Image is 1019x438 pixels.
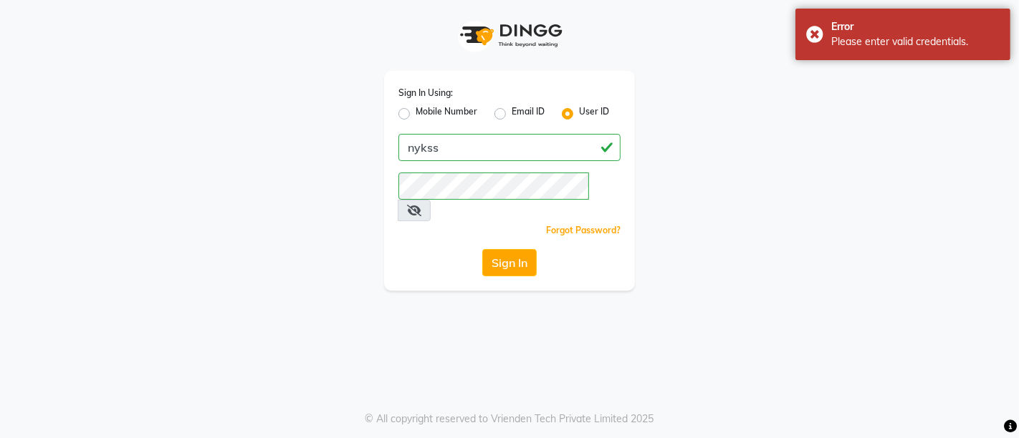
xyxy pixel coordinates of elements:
[398,87,453,99] label: Sign In Using:
[512,105,545,122] label: Email ID
[416,105,477,122] label: Mobile Number
[831,34,1000,49] div: Please enter valid credentials.
[831,19,1000,34] div: Error
[482,249,537,276] button: Sign In
[398,172,589,200] input: Username
[452,14,567,57] img: logo1.svg
[579,105,609,122] label: User ID
[546,225,621,235] a: Forgot Password?
[398,134,621,161] input: Username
